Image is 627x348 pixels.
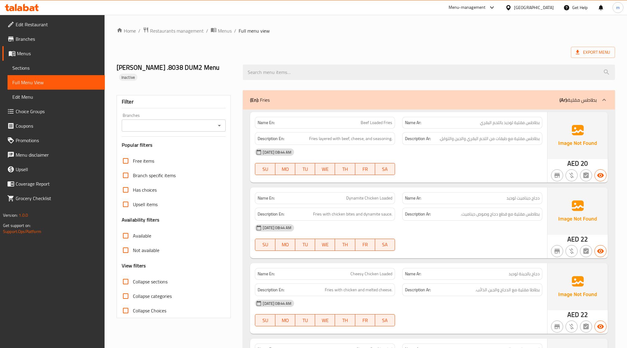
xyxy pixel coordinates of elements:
span: FR [358,240,373,249]
a: Menu disclaimer [2,148,105,162]
span: 1.0.0 [19,211,28,219]
button: TH [335,239,355,251]
button: Available [594,321,607,333]
button: SU [255,163,275,175]
span: Grocery Checklist [16,195,100,202]
span: WE [318,165,333,174]
span: Version: [3,211,18,219]
span: Coupons [16,122,100,129]
button: Purchased item [566,245,578,257]
strong: Description En: [258,210,284,218]
li: / [234,27,236,34]
button: WE [315,163,335,175]
span: SU [258,316,273,325]
span: Choice Groups [16,108,100,115]
strong: Name En: [258,120,275,126]
span: Upsell [16,166,100,173]
a: Upsell [2,162,105,177]
span: Export Menu [571,47,615,58]
span: Collapse sections [133,278,168,285]
a: Branches [2,32,105,46]
span: SA [378,240,393,249]
span: [DATE] 08:44 AM [260,301,294,306]
img: Ae5nvW7+0k+MAAAAAElFTkSuQmCC [547,263,608,310]
button: SA [375,314,395,326]
a: Coupons [2,119,105,133]
button: Not branch specific item [551,245,563,257]
span: Free items [133,157,154,164]
span: Full menu view [239,27,270,34]
span: TH [337,165,353,174]
b: (En): [250,95,259,104]
button: Not has choices [580,169,592,181]
a: Sections [8,61,105,75]
span: [DATE] 08:44 AM [260,225,294,231]
a: Promotions [2,133,105,148]
span: Get support on: [3,222,31,229]
a: Support.OpsPlatform [3,228,41,235]
span: MO [278,240,293,249]
button: TU [295,314,315,326]
a: Home [117,27,136,34]
button: TU [295,163,315,175]
strong: Name Ar: [405,120,421,126]
div: [GEOGRAPHIC_DATA] [514,4,554,11]
span: Branch specific items [133,172,176,179]
button: SA [375,163,395,175]
span: Menu disclaimer [16,151,100,158]
span: WE [318,316,333,325]
span: Dynamite Chicken Loaded [346,195,392,201]
span: MO [278,316,293,325]
span: Beef Loaded Fries [361,120,392,126]
span: Inactive [119,75,137,80]
a: Grocery Checklist [2,191,105,206]
div: Inactive [119,74,137,81]
button: TU [295,239,315,251]
strong: Description Ar: [405,135,431,142]
span: MO [278,165,293,174]
span: TH [337,316,353,325]
h3: Popular filters [122,142,226,148]
span: بطاطا مقلية مع الدجاج والجبن الذائب. [475,286,540,294]
span: 22 [581,309,588,321]
span: دجاج ديناميت لوديد [506,195,540,201]
button: SU [255,239,275,251]
button: TH [335,163,355,175]
strong: Name Ar: [405,271,421,277]
strong: Description Ar: [405,286,431,294]
strong: Name En: [258,195,275,201]
h3: Availability filters [122,216,159,223]
p: Fries [250,96,270,104]
span: AED [567,233,579,245]
span: AED [567,309,579,321]
span: TU [298,316,313,325]
span: Fries with chicken and melted cheese. [325,286,392,294]
span: Fries with chicken bites and dynamite sauce. [313,210,392,218]
span: Full Menu View [12,79,100,86]
button: SA [375,239,395,251]
strong: Description Ar: [405,210,431,218]
span: WE [318,240,333,249]
div: Menu-management [449,4,486,11]
span: Collapse categories [133,292,172,300]
button: FR [355,314,375,326]
span: Collapse Choices [133,307,166,314]
span: Menus [17,50,100,57]
span: Sections [12,64,100,72]
button: Open [215,121,224,130]
a: Menus [2,46,105,61]
button: MO [275,239,295,251]
span: Edit Menu [12,93,100,101]
li: / [138,27,140,34]
p: بطاطس مقلية [560,96,597,104]
span: m [616,4,620,11]
button: Not has choices [580,321,592,333]
span: FR [358,165,373,174]
span: Edit Restaurant [16,21,100,28]
button: Not has choices [580,245,592,257]
span: Restaurants management [150,27,204,34]
span: TU [298,240,313,249]
a: Edit Menu [8,90,105,104]
span: TU [298,165,313,174]
button: FR [355,239,375,251]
